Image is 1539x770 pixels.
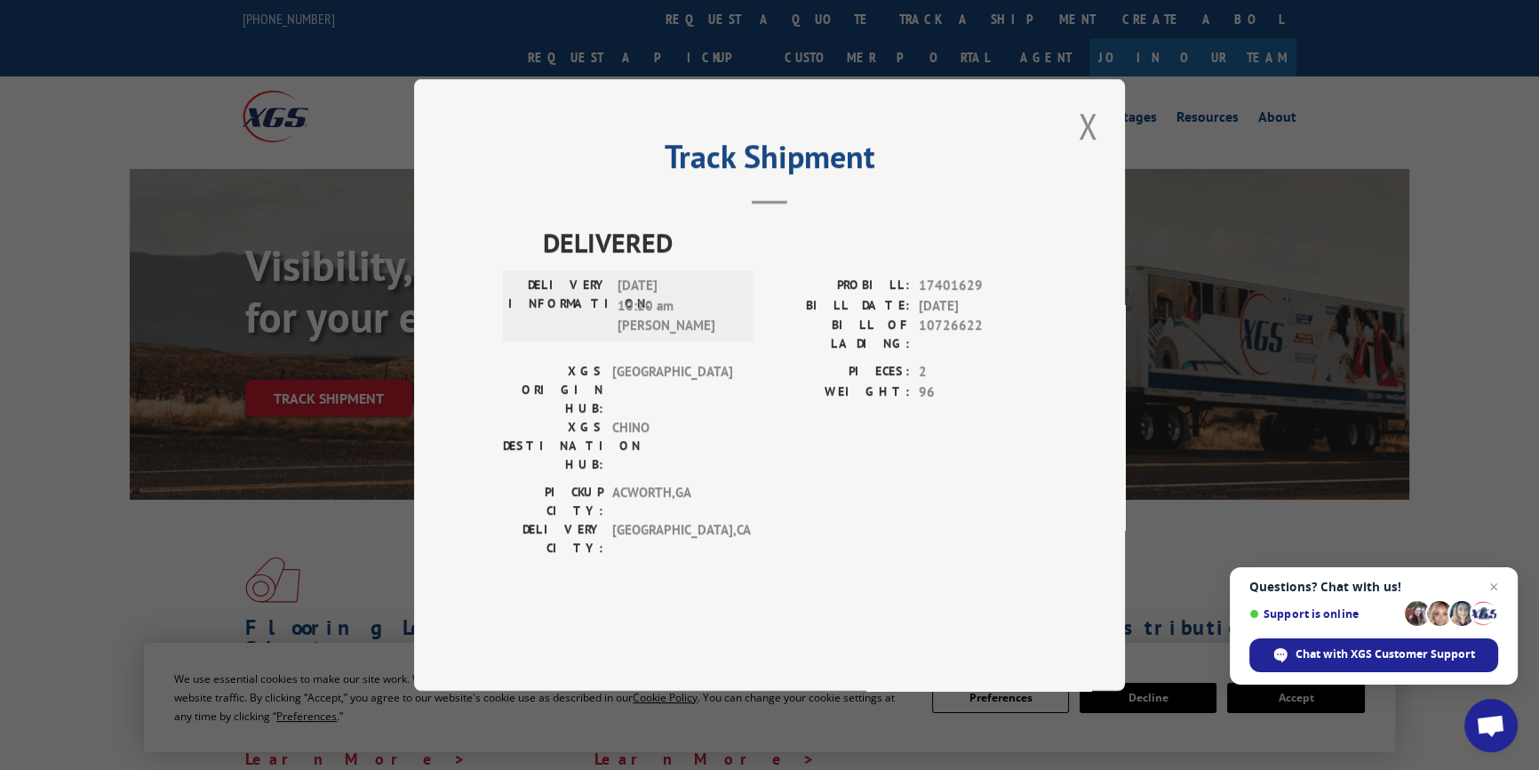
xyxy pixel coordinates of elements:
span: 10726622 [919,316,1036,353]
label: BILL OF LADING: [769,316,910,353]
label: DELIVERY INFORMATION: [508,276,609,336]
h2: Track Shipment [503,144,1036,178]
label: PROBILL: [769,276,910,296]
span: 2 [919,362,1036,382]
span: 17401629 [919,276,1036,296]
span: [DATE] [919,296,1036,317]
span: ACWORTH , GA [612,483,732,520]
label: BILL DATE: [769,296,910,317]
label: XGS DESTINATION HUB: [503,418,603,474]
label: PIECES: [769,362,910,382]
span: DELIVERED [543,222,1036,262]
span: CHINO [612,418,732,474]
label: PICKUP CITY: [503,483,603,520]
label: DELIVERY CITY: [503,520,603,557]
span: Chat with XGS Customer Support [1296,646,1475,662]
span: Chat with XGS Customer Support [1249,638,1498,672]
span: [GEOGRAPHIC_DATA] [612,362,732,418]
button: Close modal [1073,101,1103,150]
span: 96 [919,382,1036,403]
label: WEIGHT: [769,382,910,403]
span: Support is online [1249,607,1399,621]
span: [DATE] 10:20 am [PERSON_NAME] [618,276,738,336]
span: [GEOGRAPHIC_DATA] , CA [612,520,732,557]
label: XGS ORIGIN HUB: [503,362,603,418]
a: Open chat [1464,699,1518,752]
span: Questions? Chat with us! [1249,580,1498,594]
